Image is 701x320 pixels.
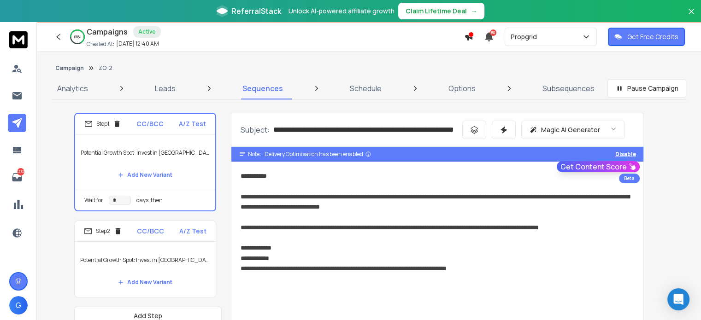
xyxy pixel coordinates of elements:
p: [DATE] 12:40 AM [116,40,159,47]
h1: Campaigns [87,26,128,37]
p: Subject: [241,124,270,135]
p: CC/BCC [136,119,164,128]
p: 1257 [17,168,24,175]
p: Created At: [87,41,114,48]
li: Step2CC/BCCA/Z TestPotential Growth Spot: Invest in [GEOGRAPHIC_DATA] Plotting {{firstName}} jiAd... [74,221,216,297]
div: Delivery Optimisation has been enabled [265,151,371,158]
a: Schedule [344,77,387,99]
p: Propgrid [511,32,541,41]
p: CC/BCC [137,227,164,236]
div: Beta [619,174,640,183]
span: ReferralStack [231,6,281,17]
a: 1257 [8,168,26,186]
p: Unlock AI-powered affiliate growth [289,6,395,16]
p: Schedule [350,83,382,94]
span: → [471,6,477,16]
button: Magic AI Generator [521,121,625,139]
button: Claim Lifetime Deal→ [398,3,484,19]
p: Wait for [84,197,103,204]
p: Subsequences [542,83,595,94]
div: Step 2 [84,227,122,235]
p: Sequences [242,83,283,94]
li: Step1CC/BCCA/Z TestPotential Growth Spot: Invest in [GEOGRAPHIC_DATA] {{firstName}} jiAdd New Var... [74,113,216,211]
p: days, then [136,197,163,204]
p: ZO-2 [99,64,112,72]
a: Leads [149,77,181,99]
p: Magic AI Generator [541,125,600,134]
span: 50 [490,29,496,36]
button: Add New Variant [111,166,180,184]
p: A/Z Test [179,119,206,128]
a: Subsequences [537,77,600,99]
button: Pause Campaign [607,79,686,98]
p: 66 % [74,34,81,40]
p: Analytics [57,83,88,94]
button: Add New Variant [111,273,180,291]
a: Sequences [237,77,289,99]
button: Get Free Credits [608,28,685,46]
button: Get Content Score [557,161,640,172]
button: G [9,296,28,314]
p: Leads [155,83,176,94]
p: Potential Growth Spot: Invest in [GEOGRAPHIC_DATA] Plotting {{firstName}} ji [80,247,210,273]
a: Analytics [52,77,94,99]
p: Options [448,83,476,94]
button: Campaign [55,64,84,72]
button: Close banner [685,6,697,28]
div: Open Intercom Messenger [667,288,689,310]
p: Get Free Credits [627,32,678,41]
p: A/Z Test [179,227,206,236]
span: Note: [248,151,261,158]
div: Step 1 [84,120,121,128]
a: Options [443,77,481,99]
p: Potential Growth Spot: Invest in [GEOGRAPHIC_DATA] {{firstName}} ji [81,140,210,166]
div: Active [133,26,161,38]
button: Disable [615,151,636,158]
